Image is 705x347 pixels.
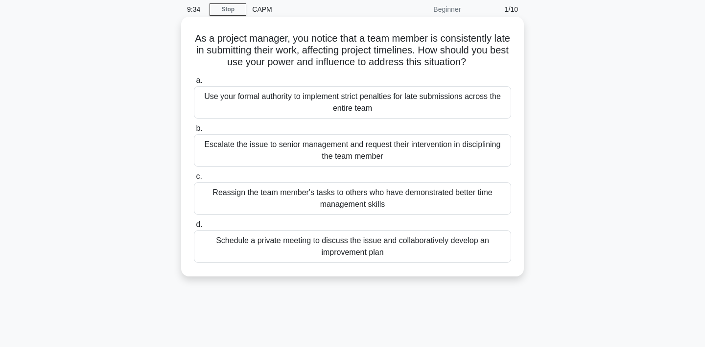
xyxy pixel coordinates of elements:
[196,172,202,180] span: c.
[194,86,511,119] div: Use your formal authority to implement strict penalties for late submissions across the entire team
[196,220,202,228] span: d.
[194,134,511,167] div: Escalate the issue to senior management and request their intervention in disciplining the team m...
[194,182,511,215] div: Reassign the team member's tasks to others who have demonstrated better time management skills
[210,3,246,16] a: Stop
[194,230,511,263] div: Schedule a private meeting to discuss the issue and collaboratively develop an improvement plan
[196,76,202,84] span: a.
[196,124,202,132] span: b.
[193,32,512,69] h5: As a project manager, you notice that a team member is consistently late in submitting their work...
